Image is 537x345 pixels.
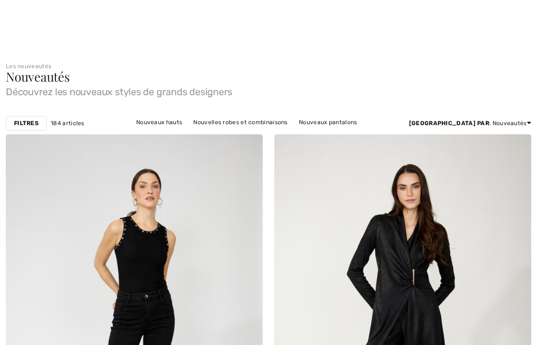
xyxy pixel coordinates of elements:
[128,129,219,141] a: Nouveaux pulls et cardigans
[6,68,70,85] span: Nouveautés
[14,119,39,128] strong: Filtres
[311,129,365,141] a: Nouvelles jupes
[294,116,362,129] a: Nouveaux pantalons
[188,116,292,129] a: Nouvelles robes et combinaisons
[409,120,489,127] strong: [GEOGRAPHIC_DATA] par
[409,119,531,128] div: : Nouveautés
[6,83,531,97] span: Découvrez les nouveaux styles de grands designers
[51,119,85,128] span: 184 articles
[220,129,309,141] a: Nouvelles vestes et blazers
[6,63,51,70] a: Les nouveautés
[131,116,187,129] a: Nouveaux hauts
